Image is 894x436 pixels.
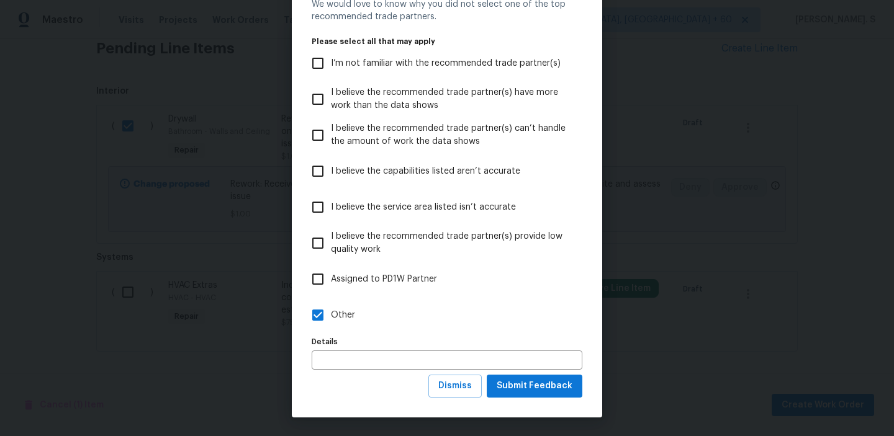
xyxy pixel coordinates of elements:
span: Other [331,309,355,322]
span: Assigned to PD1W Partner [331,273,437,286]
span: I believe the service area listed isn’t accurate [331,201,516,214]
span: I believe the capabilities listed aren’t accurate [331,165,520,178]
label: Details [312,338,582,345]
button: Dismiss [428,375,482,398]
legend: Please select all that may apply [312,38,582,45]
span: Submit Feedback [497,378,572,394]
span: I believe the recommended trade partner(s) provide low quality work [331,230,572,256]
span: Dismiss [438,378,472,394]
button: Submit Feedback [487,375,582,398]
span: I believe the recommended trade partner(s) have more work than the data shows [331,86,572,112]
span: I believe the recommended trade partner(s) can’t handle the amount of work the data shows [331,122,572,148]
span: I’m not familiar with the recommended trade partner(s) [331,57,561,70]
